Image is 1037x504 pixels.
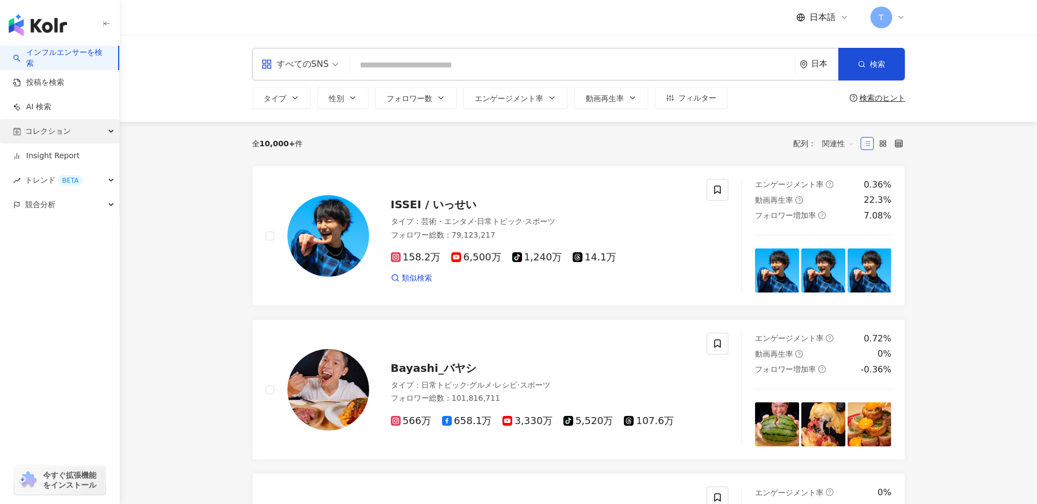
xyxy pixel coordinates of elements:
button: 検索 [838,48,905,80]
div: タイプ ： [391,216,694,227]
span: グルメ [469,381,492,389]
div: 0.36% [864,179,892,191]
span: 158.2万 [391,252,441,263]
span: · [517,381,519,389]
span: question-circle [826,334,833,342]
span: スポーツ [520,381,550,389]
span: 芸術・エンタメ [421,217,475,226]
a: KOL AvatarISSEI / いっせいタイプ：芸術・エンタメ·日常トピック·スポーツフォロワー総数：79,123,217158.2万6,500万1,240万14.1万類似検索エンゲージメン... [252,165,905,306]
span: question-circle [818,365,826,373]
img: post-image [848,248,892,293]
span: 類似検索 [402,273,432,284]
span: 658.1万 [442,415,492,427]
span: 関連性 [822,135,855,152]
span: トレンド [25,168,83,192]
span: エンゲージメント率 [475,94,543,103]
span: · [475,217,477,226]
span: question-circle [795,350,803,358]
div: BETA [58,175,83,186]
button: エンゲージメント率 [463,87,568,109]
span: 性別 [329,94,344,103]
a: KOL AvatarBayashi_バヤシタイプ：日常トピック·グルメ·レシピ·スポーツフォロワー総数：101,816,711566万658.1万3,330万5,520万107.6万エンゲージメ... [252,319,905,460]
span: フィルター [678,94,716,102]
span: appstore [261,59,272,70]
span: 検索 [870,60,885,69]
button: 動画再生率 [574,87,648,109]
a: AI 検索 [13,102,51,113]
span: environment [800,60,808,69]
span: question-circle [795,196,803,204]
span: タイプ [263,94,286,103]
span: 競合分析 [25,192,56,217]
img: KOL Avatar [287,349,369,431]
span: 今すぐ拡張機能をインストール [43,470,102,490]
span: question-circle [818,211,826,219]
span: スポーツ [525,217,555,226]
span: question-circle [826,181,833,188]
span: 動画再生率 [755,350,793,358]
div: 0% [878,487,891,499]
div: 22.3% [864,194,892,206]
span: エンゲージメント率 [755,180,824,189]
button: フィルター [655,87,728,109]
a: searchインフルエンサーを検索 [13,47,109,69]
span: 日常トピック [421,381,467,389]
div: 日本 [811,59,838,69]
button: フォロワー数 [375,87,457,109]
button: タイプ [252,87,311,109]
img: post-image [848,402,892,446]
span: 3,330万 [502,415,553,427]
span: 1,240万 [512,252,562,263]
span: · [467,381,469,389]
div: フォロワー総数 ： 79,123,217 [391,230,694,241]
a: 類似検索 [391,273,432,284]
img: chrome extension [17,471,38,489]
span: レシピ [494,381,517,389]
div: 0.72% [864,333,892,345]
span: フォロワー増加率 [755,211,816,220]
div: 配列： [793,135,861,152]
img: post-image [801,402,845,446]
span: T [879,11,883,23]
span: ISSEI / いっせい [391,198,477,211]
img: logo [9,14,67,36]
span: エンゲージメント率 [755,334,824,343]
div: 0% [878,348,891,360]
span: 6,500万 [451,252,501,263]
span: 5,520万 [563,415,613,427]
div: フォロワー総数 ： 101,816,711 [391,393,694,404]
img: KOL Avatar [287,195,369,277]
span: · [523,217,525,226]
a: chrome extension今すぐ拡張機能をインストール [14,465,106,495]
span: question-circle [850,94,857,102]
span: フォロワー数 [386,94,432,103]
span: 日本語 [809,11,836,23]
span: 動画再生率 [586,94,624,103]
div: タイプ ： [391,380,694,391]
span: question-circle [826,488,833,496]
span: rise [13,177,21,184]
img: post-image [755,248,799,293]
span: 566万 [391,415,431,427]
span: Bayashi_バヤシ [391,362,477,375]
span: 動画再生率 [755,196,793,204]
div: 全 件 [252,139,303,148]
span: 10,000+ [260,139,296,148]
div: すべてのSNS [261,55,329,73]
span: コレクション [25,119,71,144]
div: 7.08% [864,210,892,222]
span: · [492,381,494,389]
span: エンゲージメント率 [755,488,824,497]
span: フォロワー増加率 [755,365,816,374]
img: post-image [755,402,799,446]
a: 投稿を検索 [13,77,64,88]
div: -0.36% [861,364,892,376]
span: 107.6万 [624,415,674,427]
button: 性別 [317,87,369,109]
div: 検索のヒント [860,94,905,102]
span: 14.1万 [573,252,616,263]
img: post-image [801,248,845,293]
a: Insight Report [13,151,79,161]
span: 日常トピック [477,217,523,226]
